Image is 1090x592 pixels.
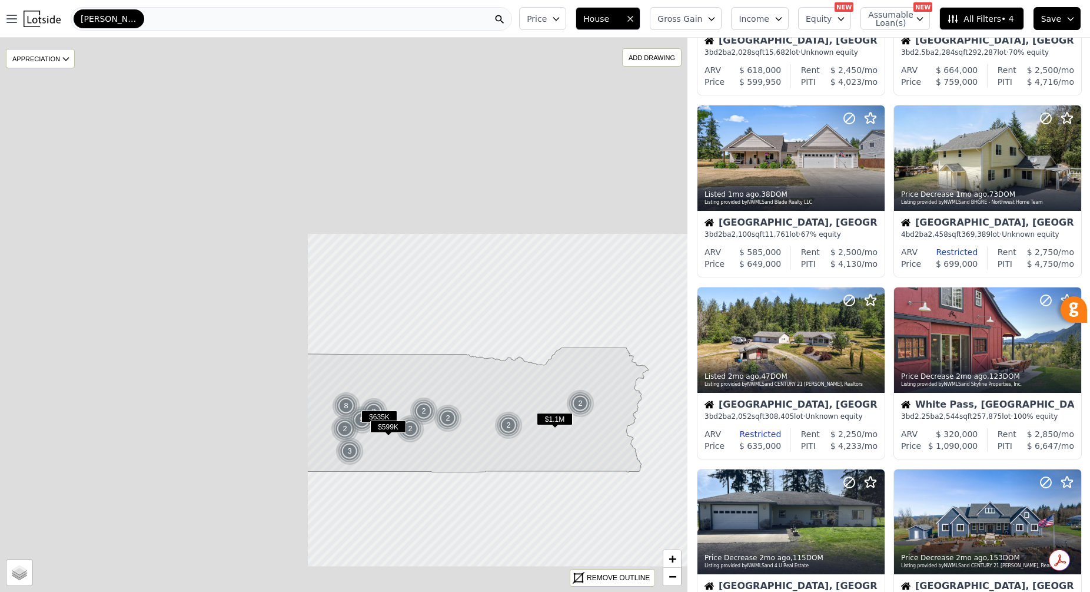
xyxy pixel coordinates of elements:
[494,411,523,439] img: g1.png
[798,7,851,30] button: Equity
[1041,13,1061,25] span: Save
[868,11,906,27] span: Assumable Loan(s)
[704,36,714,45] img: House
[370,421,406,433] span: $599K
[704,563,879,570] div: Listing provided by NWMLS and 4 U Real Estate
[494,411,523,439] div: 2
[801,76,816,88] div: PITI
[901,230,1074,239] div: 4 bd 2 ba sqft lot · Unknown equity
[936,65,978,75] span: $ 664,000
[936,429,978,439] span: $ 320,000
[370,421,406,438] div: $599K
[704,381,879,388] div: Listing provided by NWMLS and CENTURY 21 [PERSON_NAME], Realtors
[1027,247,1058,257] span: $ 2,750
[657,13,702,25] span: Gross Gain
[901,400,1074,412] div: White Pass, [GEOGRAPHIC_DATA]
[739,65,781,75] span: $ 618,000
[901,218,1074,230] div: [GEOGRAPHIC_DATA], [GEOGRAPHIC_DATA]
[901,581,910,591] img: House
[801,246,820,258] div: Rent
[901,412,1074,421] div: 3 bd 2.25 ba sqft lot · 100% equity
[816,258,878,270] div: /mo
[331,415,360,443] img: g1.png
[759,554,790,562] time: 2025-07-12 16:23
[901,440,921,452] div: Price
[739,77,781,87] span: $ 599,950
[901,218,910,227] img: House
[704,553,879,563] div: Price Decrease , 115 DOM
[587,573,650,583] div: REMOVE OUTLINE
[335,437,364,465] img: g1.png
[704,48,878,57] div: 3 bd 2 ba sqft lot · Unknown equity
[901,400,910,409] img: House
[331,415,359,443] div: 2
[830,77,862,87] span: $ 4,023
[901,246,918,258] div: ARV
[434,404,463,432] img: g1.png
[860,7,930,30] button: Assumable Loan(s)
[765,412,794,421] span: 308,405
[968,48,998,57] span: 292,287
[24,11,61,27] img: Lotside
[566,389,594,418] div: 2
[765,48,789,57] span: 15,682
[663,550,681,568] a: Zoom in
[704,64,721,76] div: ARV
[901,190,1075,199] div: Price Decrease , 73 DOM
[973,412,1002,421] span: 257,875
[697,105,884,277] a: Listed 1mo ago,38DOMListing provided byNWMLSand Blade Realty LLCHouse[GEOGRAPHIC_DATA], [GEOGRAPH...
[332,392,360,420] div: 8
[1012,440,1074,452] div: /mo
[669,551,676,566] span: +
[998,76,1012,88] div: PITI
[537,413,573,430] div: $1.1M
[1016,428,1074,440] div: /mo
[765,230,789,239] span: 11,761
[901,258,921,270] div: Price
[519,7,566,30] button: Price
[913,2,932,12] div: NEW
[697,287,884,459] a: Listed 2mo ago,47DOMListing provided byNWMLSand CENTURY 21 [PERSON_NAME], RealtorsHouse[GEOGRAPHI...
[361,411,397,423] span: $635K
[830,259,862,269] span: $ 4,130
[396,415,425,443] img: g1.png
[583,13,621,25] span: House
[801,428,820,440] div: Rent
[728,372,759,381] time: 2025-07-15 16:04
[739,441,781,451] span: $ 635,000
[998,258,1012,270] div: PITI
[663,568,681,586] a: Zoom out
[527,13,547,25] span: Price
[998,246,1016,258] div: Rent
[939,412,959,421] span: 2,544
[669,569,676,584] span: −
[1012,76,1074,88] div: /mo
[6,49,75,68] div: APPRECIATION
[704,36,878,48] div: [GEOGRAPHIC_DATA], [GEOGRAPHIC_DATA]
[893,287,1081,459] a: Price Decrease 2mo ago,123DOMListing provided byNWMLSand Skyline Properties, Inc.HouseWhite Pass,...
[732,48,752,57] span: 2,028
[6,560,32,586] a: Layers
[998,440,1012,452] div: PITI
[956,190,987,199] time: 2025-07-24 03:35
[998,428,1016,440] div: Rent
[801,64,820,76] div: Rent
[1027,77,1058,87] span: $ 4,716
[830,65,862,75] span: $ 2,450
[816,440,878,452] div: /mo
[731,7,789,30] button: Income
[928,230,948,239] span: 2,458
[901,563,1075,570] div: Listing provided by NWMLS and CENTURY 21 [PERSON_NAME], Realtors
[81,13,137,25] span: [PERSON_NAME]
[820,64,878,76] div: /mo
[704,199,879,206] div: Listing provided by NWMLS and Blade Realty LLC
[704,400,714,409] img: House
[998,64,1016,76] div: Rent
[956,554,987,562] time: 2025-07-11 18:42
[901,36,1074,48] div: [GEOGRAPHIC_DATA], [GEOGRAPHIC_DATA]
[901,553,1075,563] div: Price Decrease , 153 DOM
[820,246,878,258] div: /mo
[360,398,388,426] img: g1.png
[901,199,1075,206] div: Listing provided by NWMLS and BHGRE - Northwest Home Team
[901,76,921,88] div: Price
